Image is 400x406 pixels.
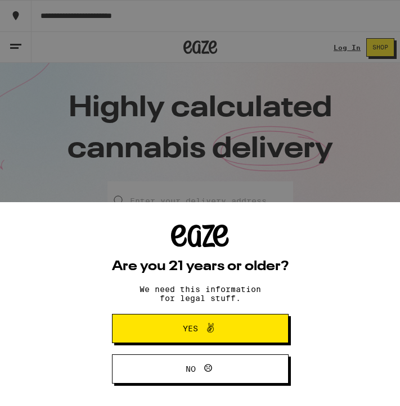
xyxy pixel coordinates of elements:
span: No [186,365,196,373]
button: Yes [112,314,289,343]
h2: Are you 21 years or older? [112,260,289,273]
p: We need this information for legal stuff. [130,285,271,303]
span: Yes [183,325,198,332]
button: No [112,354,289,384]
